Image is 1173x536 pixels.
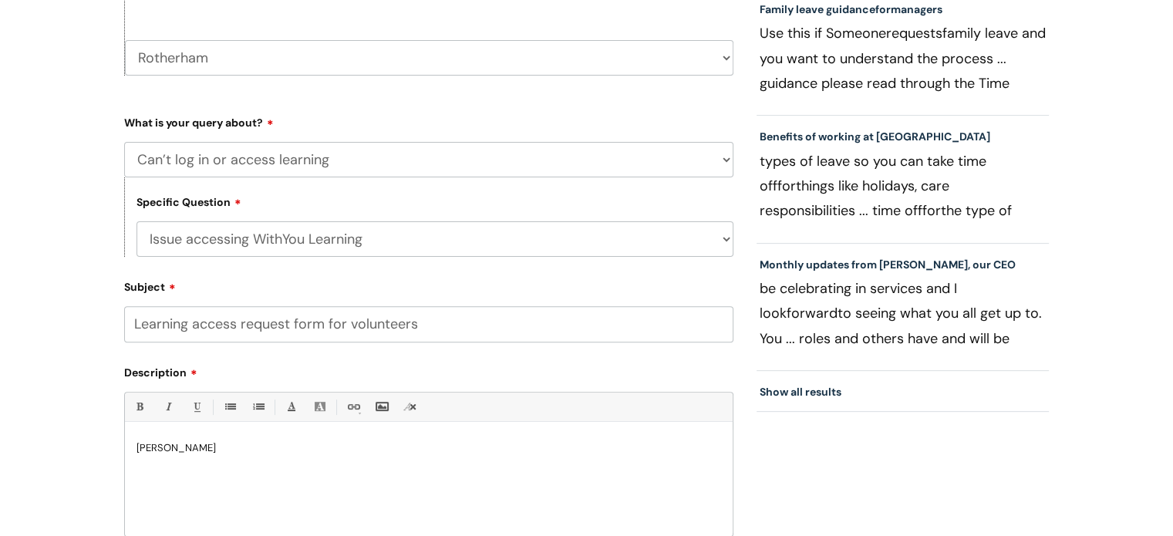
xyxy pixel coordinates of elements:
[777,177,796,195] span: for
[124,111,733,130] label: What is your query about?
[281,397,301,416] a: Font Color
[760,130,990,143] a: Benefits of working at [GEOGRAPHIC_DATA]
[187,397,206,416] a: Underline(Ctrl-U)
[760,385,841,399] a: Show all results
[220,397,239,416] a: • Unordered List (Ctrl-Shift-7)
[310,397,329,416] a: Back Color
[760,2,942,16] a: Family leave guidanceformanagers
[760,258,1016,271] a: Monthly updates from [PERSON_NAME], our CEO
[760,149,1047,223] p: types of leave so you can take time off things like holidays, care responsibilities ... time off ...
[158,397,177,416] a: Italic (Ctrl-I)
[760,21,1047,95] p: Use this if Someone family leave and you want to understand the process ... guidance please read ...
[124,275,733,294] label: Subject
[787,304,838,322] span: forward
[875,2,891,16] span: for
[922,201,941,220] span: for
[372,397,391,416] a: Insert Image...
[137,194,241,209] label: Specific Question
[343,397,362,416] a: Link
[886,24,942,42] span: requests
[130,397,149,416] a: Bold (Ctrl-B)
[760,276,1047,350] p: be celebrating in services and I look to seeing what you all get up to. You ... roles and others ...
[124,361,733,379] label: Description
[400,397,420,416] a: Remove formatting (Ctrl-\)
[248,397,268,416] a: 1. Ordered List (Ctrl-Shift-8)
[137,441,721,455] p: [PERSON_NAME]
